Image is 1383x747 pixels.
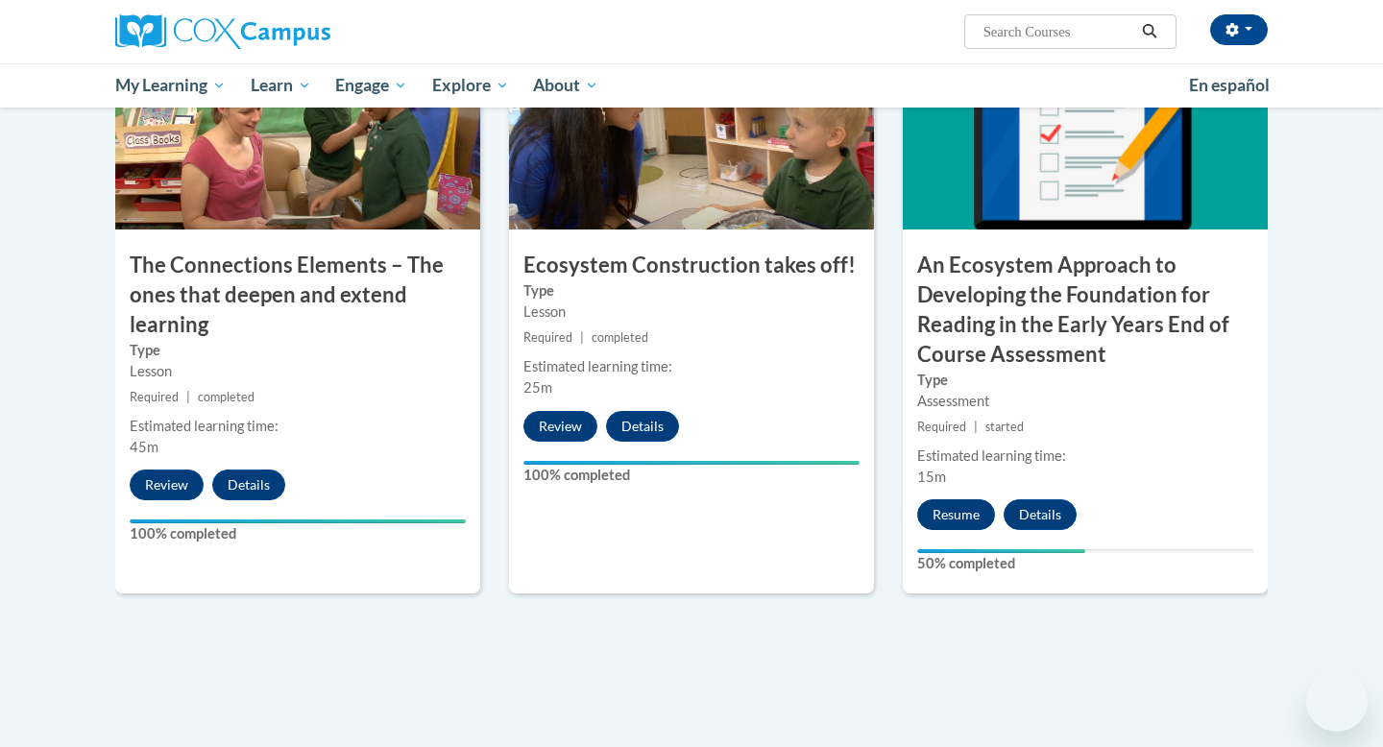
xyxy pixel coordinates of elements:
h3: Ecosystem Construction takes off! [509,251,874,280]
div: Main menu [86,63,1297,108]
div: Your progress [523,461,860,465]
span: My Learning [115,74,226,97]
span: Required [917,420,966,434]
div: Lesson [523,301,860,323]
span: Engage [335,74,407,97]
button: Account Settings [1210,14,1268,45]
h3: An Ecosystem Approach to Developing the Foundation for Reading in the Early Years End of Course A... [903,251,1268,369]
iframe: Button to launch messaging window [1306,670,1368,732]
label: Type [917,370,1253,391]
div: Estimated learning time: [130,416,466,437]
span: 45m [130,439,158,455]
img: Course Image [115,37,480,229]
span: Explore [432,74,509,97]
span: | [974,420,978,434]
button: Review [523,411,597,442]
span: En español [1189,75,1270,95]
img: Course Image [509,37,874,229]
button: Details [606,411,679,442]
img: Cox Campus [115,14,330,49]
h3: The Connections Elements – The ones that deepen and extend learning [115,251,480,339]
div: Your progress [130,519,466,523]
div: Estimated learning time: [523,356,860,377]
a: Learn [238,63,324,108]
a: Explore [420,63,522,108]
div: Lesson [130,361,466,382]
label: Type [523,280,860,301]
span: Learn [251,74,311,97]
span: Required [130,390,179,404]
a: Cox Campus [115,14,480,49]
button: Resume [917,499,995,530]
a: About [522,63,612,108]
button: Review [130,470,204,500]
a: My Learning [103,63,238,108]
input: Search Courses [982,20,1135,43]
span: 25m [523,379,552,396]
div: Estimated learning time: [917,446,1253,467]
span: completed [198,390,255,404]
span: started [985,420,1024,434]
label: Type [130,340,466,361]
span: About [533,74,598,97]
label: 100% completed [130,523,466,544]
span: completed [592,330,648,345]
button: Search [1135,20,1164,43]
span: | [580,330,584,345]
a: Engage [323,63,420,108]
span: | [186,390,190,404]
button: Details [1004,499,1077,530]
a: En español [1177,65,1282,106]
div: Assessment [917,391,1253,412]
label: 50% completed [917,553,1253,574]
span: Required [523,330,572,345]
img: Course Image [903,37,1268,229]
label: 100% completed [523,465,860,486]
div: Your progress [917,549,1085,553]
button: Details [212,470,285,500]
span: 15m [917,469,946,485]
